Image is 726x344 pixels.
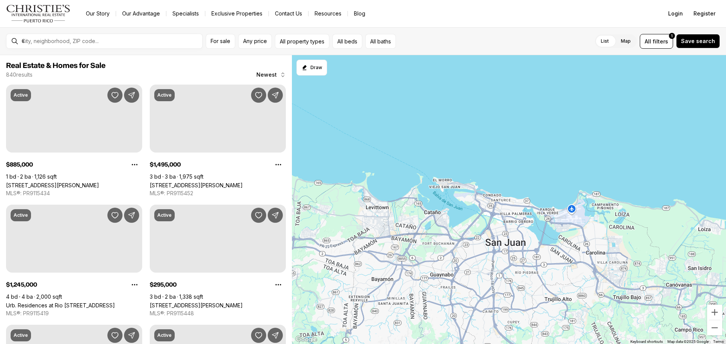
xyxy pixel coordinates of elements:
[211,38,230,44] span: For sale
[157,92,172,98] p: Active
[668,11,683,17] span: Login
[271,277,286,292] button: Property options
[713,339,724,344] a: Terms
[6,62,105,69] span: Real Estate & Homes for Sale
[271,157,286,172] button: Property options
[689,6,720,21] button: Register
[707,305,722,320] button: Zoom in
[14,212,28,218] p: Active
[365,34,396,49] button: All baths
[6,72,33,78] p: 840 results
[150,182,243,188] a: 1501 ASHFORD AVENUE #9A, SAN JUAN PR, 00911
[116,8,166,19] a: Our Advantage
[681,38,715,44] span: Save search
[6,5,71,23] img: logo
[640,34,673,49] button: Allfilters1
[332,34,362,49] button: All beds
[309,8,347,19] a: Resources
[676,34,720,48] button: Save search
[206,34,235,49] button: For sale
[667,339,709,344] span: Map data ©2025 Google
[14,332,28,338] p: Active
[653,37,668,45] span: filters
[251,88,266,103] button: Save Property: 1501 ASHFORD AVENUE #9A
[269,8,308,19] button: Contact Us
[251,328,266,343] button: Save Property: 1479 ASHFORD AVENUE #916
[14,92,28,98] p: Active
[296,60,327,76] button: Start drawing
[693,11,715,17] span: Register
[6,182,99,188] a: 404 AVE DE LA CONSTITUCION #2008, SAN JUAN PR, 00901
[238,34,272,49] button: Any price
[275,34,329,49] button: All property types
[107,88,123,103] button: Save Property: 404 AVE DE LA CONSTITUCION #2008
[671,33,673,39] span: 1
[243,38,267,44] span: Any price
[251,208,266,223] button: Save Property: 253 253 CALLE CHILE CONDO CADIZ #9D
[252,67,290,82] button: Newest
[348,8,371,19] a: Blog
[707,320,722,335] button: Zoom out
[595,34,615,48] label: List
[166,8,205,19] a: Specialists
[157,332,172,338] p: Active
[150,302,243,309] a: 253 253 CALLE CHILE CONDO CADIZ #9D, SAN JUAN PR, 00917
[256,72,277,78] span: Newest
[157,212,172,218] p: Active
[645,37,651,45] span: All
[615,34,637,48] label: Map
[80,8,116,19] a: Our Story
[6,302,115,309] a: Urb. Residences at Rio CALLE GANGES #74, BAYAMON PR, 00956
[107,328,123,343] button: Save Property: 550 AVENIDA CONSTITUCION #1210
[107,208,123,223] button: Save Property: Urb. Residences at Rio CALLE GANGES #74
[127,277,142,292] button: Property options
[127,157,142,172] button: Property options
[205,8,268,19] a: Exclusive Properties
[664,6,687,21] button: Login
